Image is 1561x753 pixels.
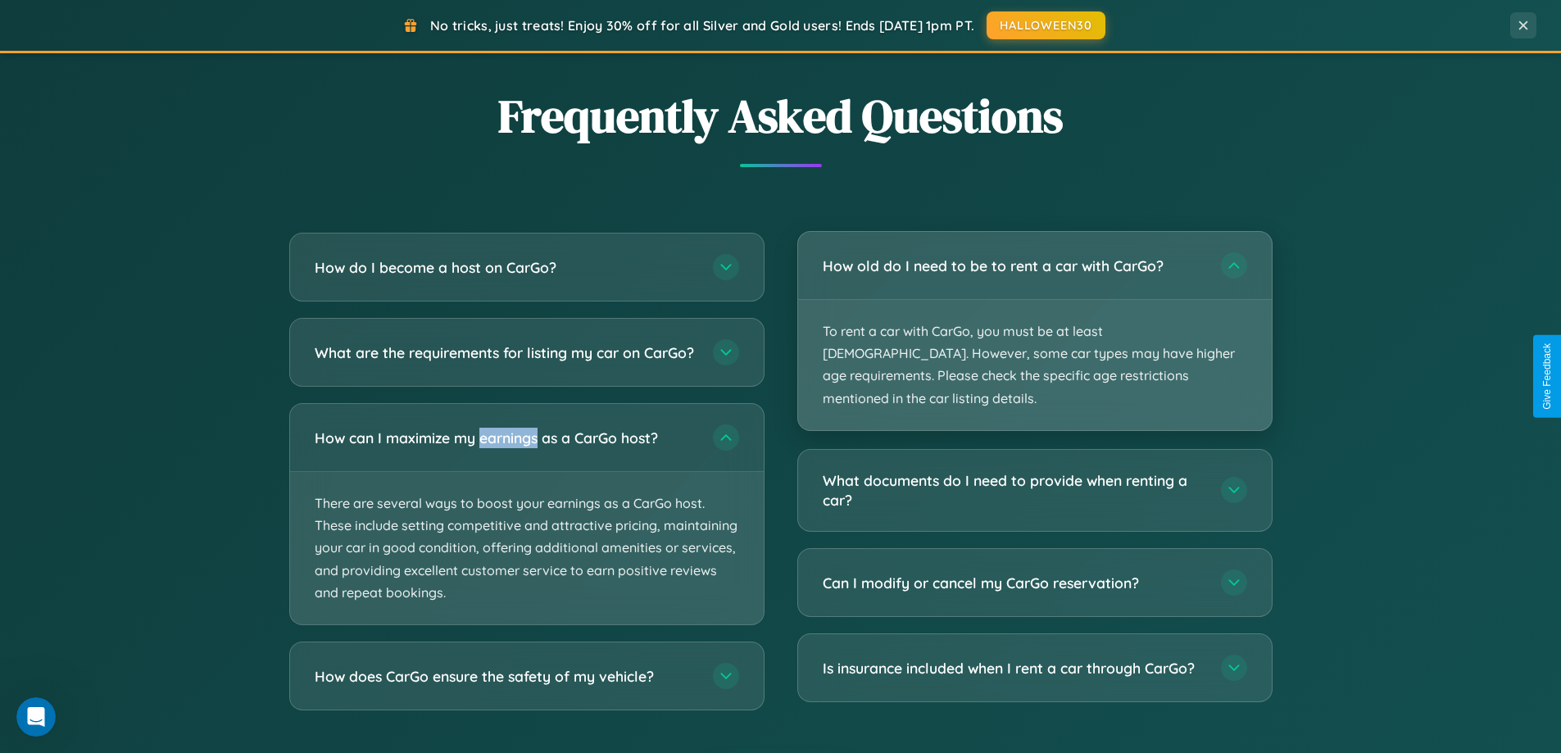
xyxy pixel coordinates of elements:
[16,697,56,737] iframe: Intercom live chat
[1541,343,1553,410] div: Give Feedback
[290,472,764,624] p: There are several ways to boost your earnings as a CarGo host. These include setting competitive ...
[823,658,1205,678] h3: Is insurance included when I rent a car through CarGo?
[823,470,1205,510] h3: What documents do I need to provide when renting a car?
[823,573,1205,593] h3: Can I modify or cancel my CarGo reservation?
[315,257,697,278] h3: How do I become a host on CarGo?
[987,11,1105,39] button: HALLOWEEN30
[315,666,697,687] h3: How does CarGo ensure the safety of my vehicle?
[823,256,1205,276] h3: How old do I need to be to rent a car with CarGo?
[798,300,1272,430] p: To rent a car with CarGo, you must be at least [DEMOGRAPHIC_DATA]. However, some car types may ha...
[315,342,697,363] h3: What are the requirements for listing my car on CarGo?
[289,84,1273,147] h2: Frequently Asked Questions
[315,428,697,448] h3: How can I maximize my earnings as a CarGo host?
[430,17,974,34] span: No tricks, just treats! Enjoy 30% off for all Silver and Gold users! Ends [DATE] 1pm PT.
